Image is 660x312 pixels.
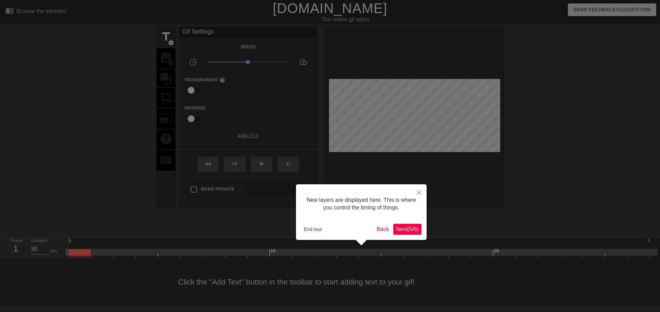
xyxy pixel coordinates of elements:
[396,226,419,232] span: Next ( 5 / 6 )
[301,189,421,219] div: New layers are displayed here. This is where you control the timing of things.
[301,224,325,234] button: End tour
[393,224,421,235] button: Next
[374,224,392,235] button: Back
[411,184,427,200] button: Close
